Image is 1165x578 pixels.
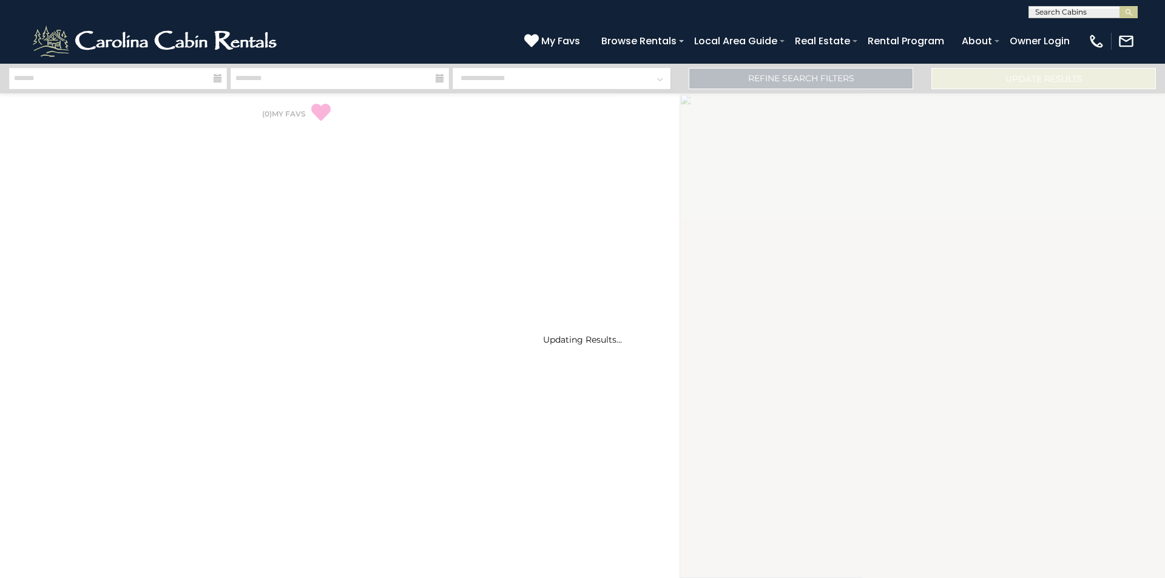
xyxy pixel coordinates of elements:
img: White-1-2.png [30,23,282,59]
a: Browse Rentals [595,30,683,52]
a: Rental Program [862,30,950,52]
a: Real Estate [789,30,856,52]
a: My Favs [524,33,583,49]
span: My Favs [541,33,580,49]
img: phone-regular-white.png [1088,33,1105,50]
img: mail-regular-white.png [1118,33,1135,50]
a: Owner Login [1004,30,1076,52]
a: About [956,30,998,52]
a: Local Area Guide [688,30,783,52]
